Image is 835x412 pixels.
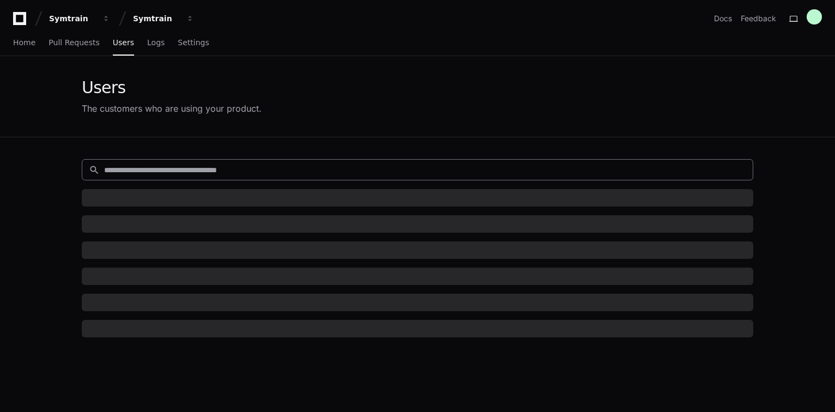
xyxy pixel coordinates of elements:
div: Symtrain [133,13,180,24]
span: Home [13,39,35,46]
a: Home [13,31,35,56]
span: Pull Requests [49,39,99,46]
div: Symtrain [49,13,96,24]
span: Settings [178,39,209,46]
a: Docs [714,13,732,24]
button: Symtrain [45,9,114,28]
a: Users [113,31,134,56]
button: Feedback [741,13,776,24]
mat-icon: search [89,165,100,175]
button: Symtrain [129,9,198,28]
span: Logs [147,39,165,46]
div: Users [82,78,262,98]
a: Settings [178,31,209,56]
span: Users [113,39,134,46]
a: Logs [147,31,165,56]
a: Pull Requests [49,31,99,56]
div: The customers who are using your product. [82,102,262,115]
